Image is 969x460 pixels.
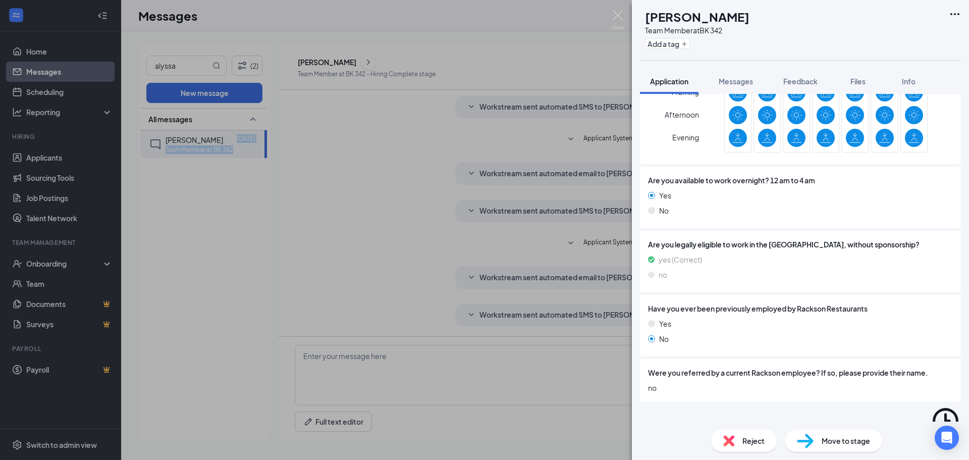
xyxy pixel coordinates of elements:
[648,367,928,378] span: Were you referred by a current Rackson employee? If so, please provide their name.
[659,269,667,280] span: no
[659,333,669,344] span: No
[665,106,699,124] span: Afternoon
[930,405,961,436] svg: Clock
[672,128,699,146] span: Evening
[659,318,671,329] span: Yes
[659,190,671,201] span: Yes
[648,303,868,314] span: Have you ever been previously employed by Rackson Restaurants
[681,41,687,47] svg: Plus
[719,77,753,86] span: Messages
[949,8,961,20] svg: Ellipses
[659,205,669,216] span: No
[648,382,953,393] span: no
[822,435,870,446] span: Move to stage
[648,239,953,250] span: Are you legally eligible to work in the [GEOGRAPHIC_DATA], without sponsorship?
[645,8,749,25] h1: [PERSON_NAME]
[902,77,916,86] span: Info
[648,175,815,186] span: Are you available to work overnight? 12 am to 4 am
[783,77,818,86] span: Feedback
[645,25,749,35] div: Team Member at BK 342
[659,254,702,265] span: yes (Correct)
[935,426,959,450] div: Open Intercom Messenger
[645,38,690,49] button: PlusAdd a tag
[850,77,866,86] span: Files
[742,435,765,446] span: Reject
[650,77,688,86] span: Application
